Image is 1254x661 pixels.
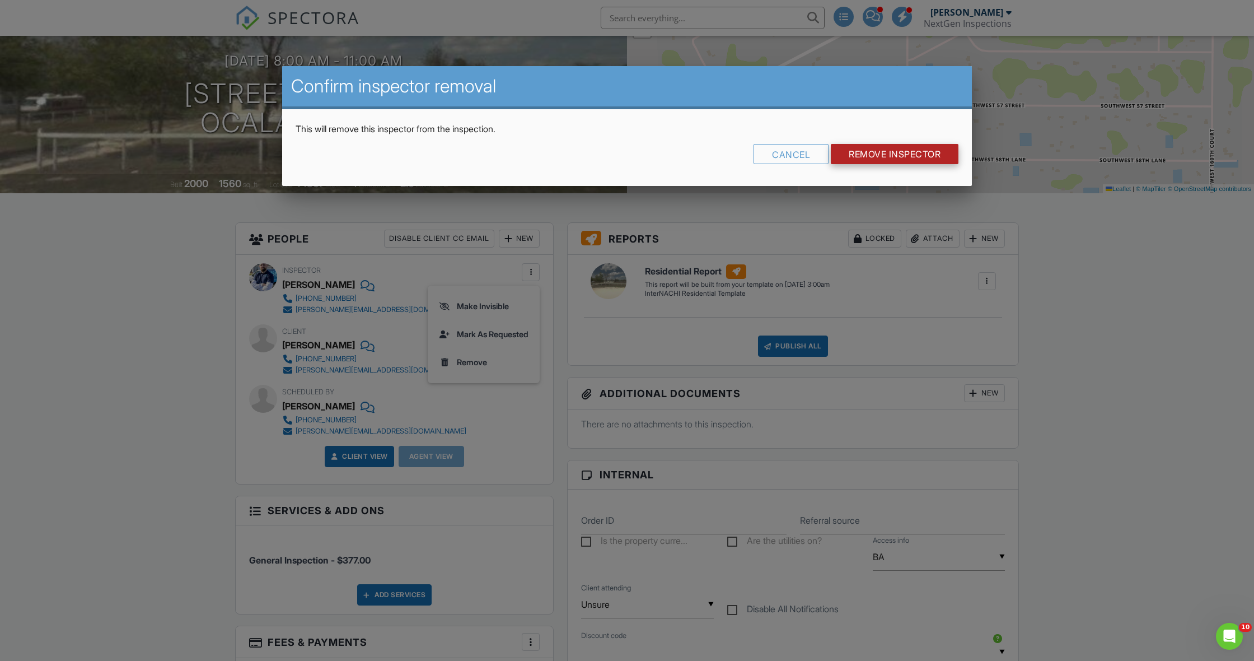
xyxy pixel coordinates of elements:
p: This will remove this inspector from the inspection. [296,123,958,135]
div: Cancel [754,144,829,164]
span: 10 [1239,623,1252,632]
iframe: Intercom live chat [1216,623,1243,650]
h2: Confirm inspector removal [291,75,963,97]
input: Remove Inspector [831,144,958,164]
